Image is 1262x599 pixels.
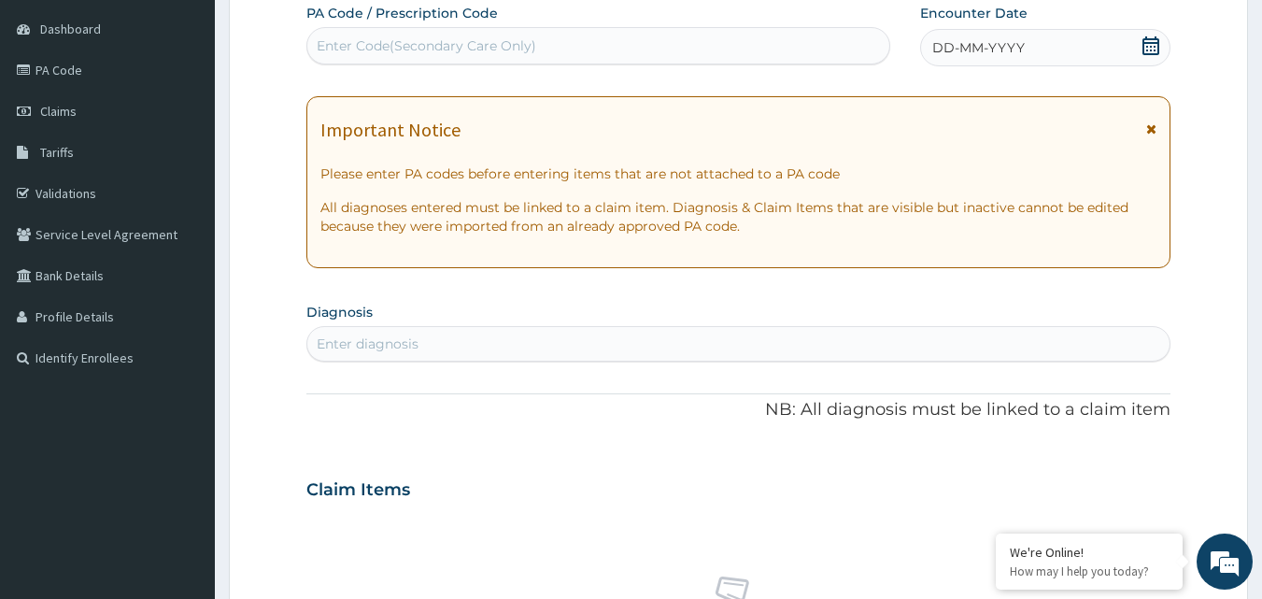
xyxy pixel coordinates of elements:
span: We're online! [108,180,258,369]
p: All diagnoses entered must be linked to a claim item. Diagnosis & Claim Items that are visible bu... [320,198,1157,235]
div: Chat with us now [97,105,314,129]
h3: Claim Items [306,480,410,501]
span: DD-MM-YYYY [932,38,1025,57]
img: d_794563401_company_1708531726252_794563401 [35,93,76,140]
p: How may I help you today? [1010,563,1169,579]
div: Minimize live chat window [306,9,351,54]
p: NB: All diagnosis must be linked to a claim item [306,398,1171,422]
label: Diagnosis [306,303,373,321]
label: PA Code / Prescription Code [306,4,498,22]
span: Tariffs [40,144,74,161]
span: Dashboard [40,21,101,37]
div: We're Online! [1010,544,1169,561]
textarea: Type your message and hit 'Enter' [9,400,356,465]
span: Claims [40,103,77,120]
div: Enter Code(Secondary Care Only) [317,36,536,55]
label: Encounter Date [920,4,1028,22]
h1: Important Notice [320,120,461,140]
div: Enter diagnosis [317,335,418,353]
p: Please enter PA codes before entering items that are not attached to a PA code [320,164,1157,183]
